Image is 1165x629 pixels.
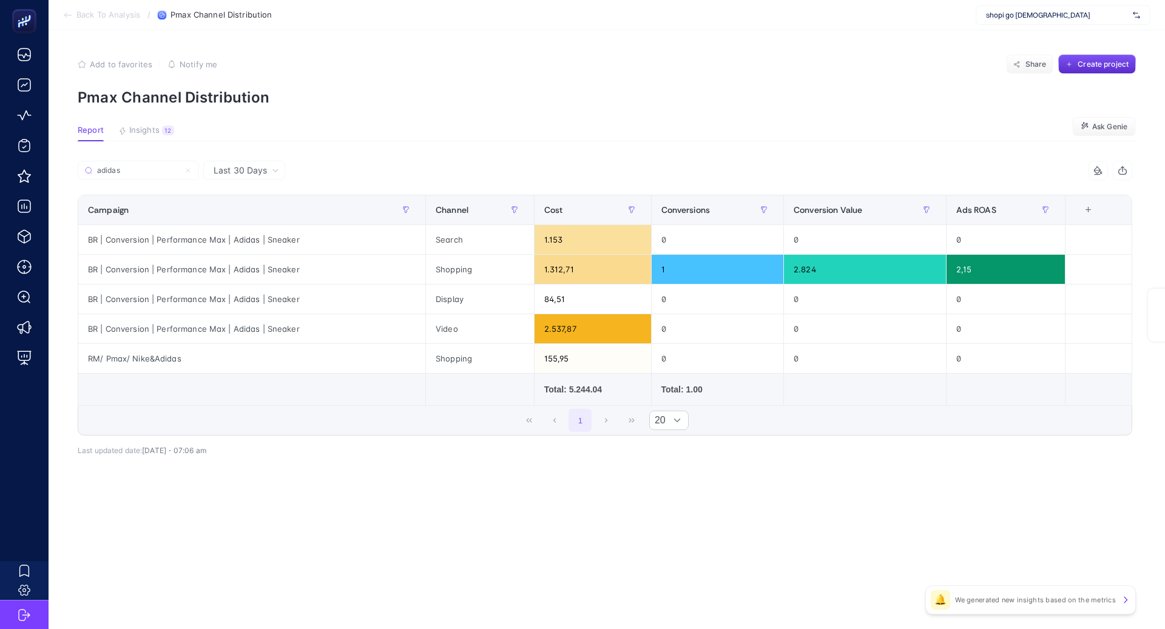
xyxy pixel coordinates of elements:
div: 12 [162,126,174,135]
span: [DATE]・07:06 am [142,446,206,455]
div: 2,15 [947,255,1065,284]
span: shopi go [DEMOGRAPHIC_DATA] [986,10,1128,20]
div: BR | Conversion | Performance Max | Adidas | Sneaker [78,284,425,314]
span: Share [1025,59,1047,69]
div: Shopping [426,344,534,373]
span: Back To Analysis [76,10,140,20]
div: + [1077,205,1100,215]
button: 1 [569,409,592,432]
div: 1 [652,255,783,284]
span: Insights [129,126,160,135]
div: 0 [784,314,946,343]
span: Create project [1078,59,1129,69]
div: 0 [652,344,783,373]
span: Rows per page [650,411,666,429]
span: Campaign [88,205,129,215]
span: Report [78,126,104,135]
div: Total: 5.244.04 [544,383,641,395]
button: Notify me [167,59,217,69]
div: 0 [652,284,783,314]
span: Conversion Value [794,205,862,215]
div: 1.153 [535,225,651,254]
span: Ads ROAS [956,205,996,215]
span: Conversions [661,205,711,215]
div: 2.537,87 [535,314,651,343]
div: 1.312,71 [535,255,651,284]
div: 0 [947,344,1065,373]
div: Total: 1.00 [661,383,774,395]
div: BR | Conversion | Performance Max | Adidas | Sneaker [78,225,425,254]
div: 155,95 [535,344,651,373]
button: Create project [1058,55,1136,74]
div: RM/ Pmax/ Nike&Adidas [78,344,425,373]
span: Notify me [180,59,217,69]
button: Add to favorites [78,59,152,69]
span: Pmax Channel Distribution [171,10,272,20]
div: 0 [652,314,783,343]
button: Share [1006,55,1053,74]
span: Cost [544,205,563,215]
p: Pmax Channel Distribution [78,89,1136,106]
button: Ask Genie [1072,117,1136,136]
span: Last updated date: [78,446,142,455]
div: 6 items selected [1075,205,1085,232]
div: Search [426,225,534,254]
div: 2.824 [784,255,946,284]
span: Channel [436,205,468,215]
div: BR | Conversion | Performance Max | Adidas | Sneaker [78,314,425,343]
span: / [147,10,150,19]
div: Last 30 Days [78,180,1132,455]
span: Last 30 Days [214,164,267,177]
div: Display [426,284,534,314]
div: 0 [784,284,946,314]
div: 0 [947,314,1065,343]
div: 0 [947,225,1065,254]
div: 0 [784,344,946,373]
div: 84,51 [535,284,651,314]
div: 0 [947,284,1065,314]
div: 0 [652,225,783,254]
input: Search [97,166,180,175]
div: 0 [784,225,946,254]
span: Ask Genie [1092,122,1127,132]
img: svg%3e [1133,9,1140,21]
div: Video [426,314,534,343]
div: BR | Conversion | Performance Max | Adidas | Sneaker [78,255,425,284]
div: Shopping [426,255,534,284]
span: Add to favorites [90,59,152,69]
